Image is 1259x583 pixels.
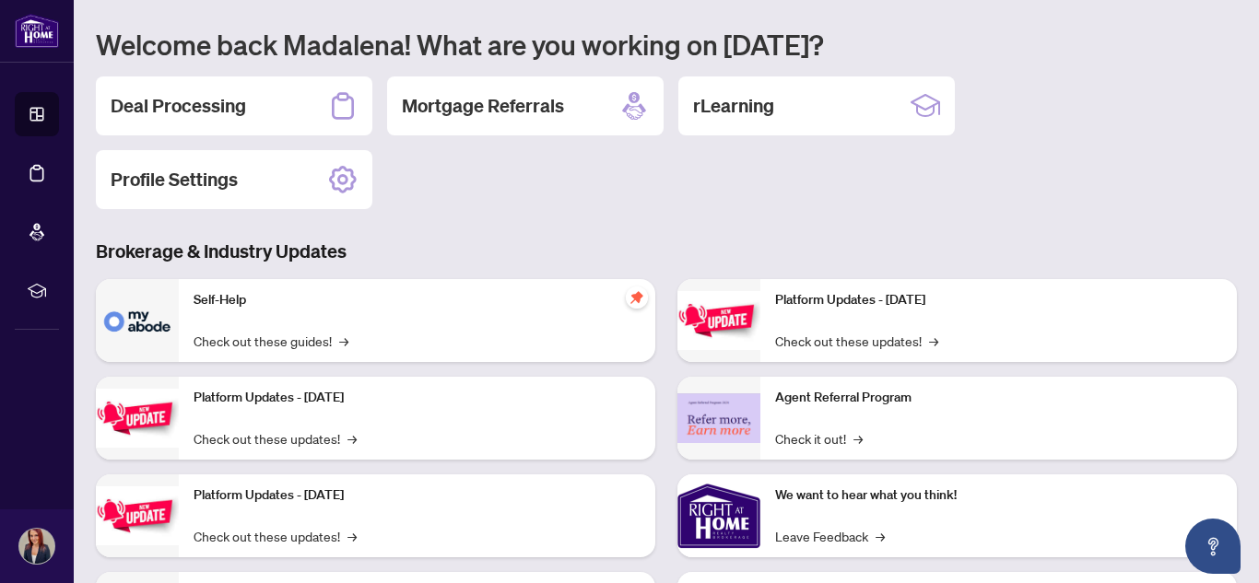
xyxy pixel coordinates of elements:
[1185,519,1241,574] button: Open asap
[677,393,760,444] img: Agent Referral Program
[96,239,1237,264] h3: Brokerage & Industry Updates
[929,331,938,351] span: →
[775,331,938,351] a: Check out these updates!→
[19,529,54,564] img: Profile Icon
[775,388,1222,408] p: Agent Referral Program
[96,389,179,447] img: Platform Updates - September 16, 2025
[194,526,357,546] a: Check out these updates!→
[693,93,774,119] h2: rLearning
[194,388,641,408] p: Platform Updates - [DATE]
[853,428,863,449] span: →
[876,526,885,546] span: →
[775,290,1222,310] p: Platform Updates - [DATE]
[339,331,348,351] span: →
[626,286,648,309] span: pushpin
[775,485,1222,506] p: We want to hear what you think!
[347,526,357,546] span: →
[111,93,246,119] h2: Deal Processing
[111,167,238,192] h2: Profile Settings
[347,428,357,449] span: →
[775,428,863,449] a: Check it out!→
[194,485,641,506] p: Platform Updates - [DATE]
[96,279,179,362] img: Self-Help
[194,331,348,351] a: Check out these guides!→
[96,27,1237,62] h1: Welcome back Madalena! What are you working on [DATE]?
[402,93,564,119] h2: Mortgage Referrals
[775,526,885,546] a: Leave Feedback→
[677,474,760,557] img: We want to hear what you think!
[194,290,641,310] p: Self-Help
[677,291,760,349] img: Platform Updates - June 23, 2025
[15,14,59,48] img: logo
[194,428,357,449] a: Check out these updates!→
[96,486,179,544] img: Platform Updates - July 21, 2025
